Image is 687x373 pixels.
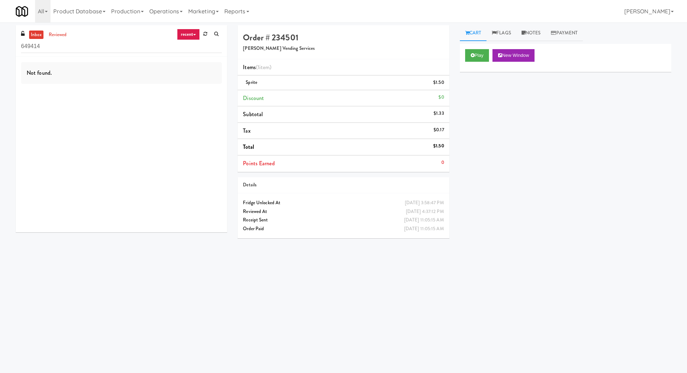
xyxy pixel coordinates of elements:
span: Sprite [246,79,257,86]
div: 0 [441,158,444,167]
button: Play [465,49,489,62]
div: Order Paid [243,225,444,233]
h5: [PERSON_NAME] Vending Services [243,46,444,51]
span: (1 ) [256,63,272,71]
div: [DATE] 4:37:12 PM [406,207,444,216]
button: New Window [492,49,535,62]
input: Search vision orders [21,40,222,53]
span: Items [243,63,271,71]
div: [DATE] 3:58:47 PM [405,199,444,207]
div: Receipt Sent [243,216,444,225]
div: Reviewed At [243,207,444,216]
span: Subtotal [243,110,263,118]
h4: Order # 234501 [243,33,444,42]
a: Payment [546,25,583,41]
div: Details [243,181,444,189]
span: Discount [243,94,264,102]
a: Notes [516,25,546,41]
a: inbox [29,31,43,39]
div: $0 [438,93,444,102]
div: $1.50 [433,78,444,87]
span: Total [243,143,254,151]
img: Micromart [16,5,28,18]
span: Tax [243,127,250,135]
div: [DATE] 11:05:15 AM [404,216,444,225]
a: Cart [460,25,487,41]
a: reviewed [47,31,69,39]
div: $1.33 [434,109,444,118]
a: recent [177,29,200,40]
div: [DATE] 11:05:15 AM [404,225,444,233]
ng-pluralize: item [259,63,270,71]
span: Not found. [27,69,52,77]
span: Points Earned [243,159,274,167]
div: $0.17 [434,126,444,134]
div: Fridge Unlocked At [243,199,444,207]
a: Flags [487,25,516,41]
div: $1.50 [433,142,444,151]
